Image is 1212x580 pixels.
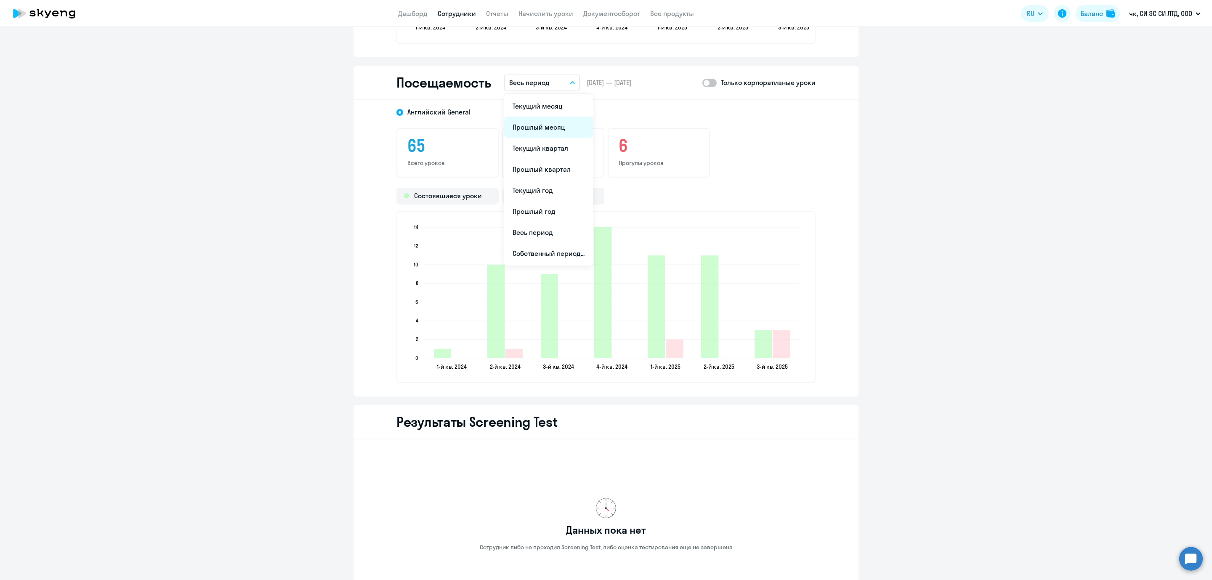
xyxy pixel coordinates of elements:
[657,24,687,31] text: 1-й кв. 2025
[416,317,418,324] text: 4
[596,363,627,370] text: 4-й кв. 2024
[396,413,558,430] h2: Результаты Screening Test
[434,349,451,358] path: 2024-03-29T21:00:00.000Z Состоявшиеся уроки 1
[407,159,488,167] p: Всего уроков
[490,363,521,370] text: 2-й кв. 2024
[1106,9,1115,18] img: balance
[1125,3,1205,24] button: чк, СИ ЭС СИ ЛТД, ООО
[504,94,593,266] ul: RU
[505,349,523,358] path: 2024-05-24T21:00:00.000Z Прогулы 1
[1021,5,1049,22] button: RU
[757,363,788,370] text: 3-й кв. 2025
[596,24,627,31] text: 4-й кв. 2024
[594,227,611,358] path: 2024-12-21T21:00:00.000Z Состоявшиеся уроки 14
[1129,8,1192,19] p: чк, СИ ЭС СИ ЛТД, ООО
[650,9,694,18] a: Все продукты
[587,78,631,87] span: [DATE] — [DATE]
[396,74,491,91] h2: Посещаемость
[437,363,467,370] text: 1-й кв. 2024
[596,498,616,518] img: no-data
[438,9,476,18] a: Сотрудники
[414,224,418,230] text: 14
[398,9,428,18] a: Дашборд
[415,24,445,31] text: 1-й кв. 2024
[666,340,683,358] path: 2025-03-14T21:00:00.000Z Прогулы 2
[415,355,418,361] text: 0
[583,9,640,18] a: Документооборот
[755,330,772,358] path: 2025-08-12T21:00:00.000Z Состоявшиеся уроки 3
[619,136,699,156] h3: 6
[504,74,580,90] button: Весь период
[619,159,699,167] p: Прогулы уроков
[480,543,733,551] p: Сотрудник либо не проходил Screening Test, либо оценка тестирования еще не завершена
[778,24,809,31] text: 3-й кв. 2025
[651,363,680,370] text: 1-й кв. 2025
[414,261,418,268] text: 10
[416,336,418,342] text: 2
[415,299,418,305] text: 6
[486,9,508,18] a: Отчеты
[536,24,567,31] text: 3-й кв. 2024
[541,274,558,358] path: 2024-09-27T21:00:00.000Z Состоявшиеся уроки 9
[773,330,790,358] path: 2025-08-12T21:00:00.000Z Прогулы 3
[566,523,646,537] h3: Данных пока нет
[509,77,550,88] p: Весь период
[414,242,418,249] text: 12
[407,136,488,156] h3: 65
[487,265,505,358] path: 2024-05-24T21:00:00.000Z Состоявшиеся уроки 10
[648,255,665,358] path: 2025-03-14T21:00:00.000Z Состоявшиеся уроки 11
[543,363,574,370] text: 3-й кв. 2024
[1027,8,1034,19] span: RU
[721,77,816,88] p: Только корпоративные уроки
[704,363,734,370] text: 2-й кв. 2025
[416,280,418,286] text: 8
[718,24,748,31] text: 2-й кв. 2025
[1081,8,1103,19] div: Баланс
[502,188,604,205] div: Прогулы
[407,107,470,117] span: Английский General
[518,9,573,18] a: Начислить уроки
[701,255,718,358] path: 2025-06-24T21:00:00.000Z Состоявшиеся уроки 11
[1076,5,1120,22] button: Балансbalance
[396,188,499,205] div: Состоявшиеся уроки
[476,24,506,31] text: 2-й кв. 2024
